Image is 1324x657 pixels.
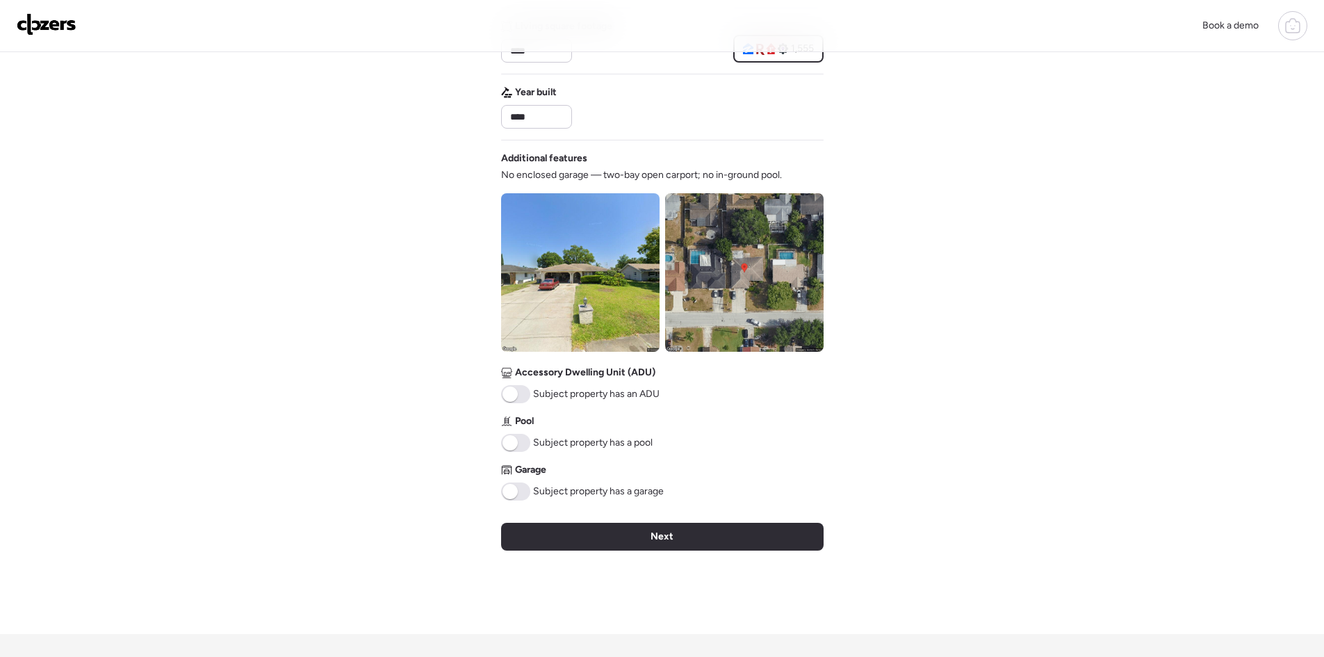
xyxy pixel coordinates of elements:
[1202,19,1259,31] span: Book a demo
[515,414,534,428] span: Pool
[533,436,653,450] span: Subject property has a pool
[501,152,587,165] span: Additional features
[17,13,76,35] img: Logo
[515,463,546,477] span: Garage
[515,86,557,99] span: Year built
[501,168,782,182] span: No enclosed garage — two-bay open carport; no in-ground pool.
[533,485,664,498] span: Subject property has a garage
[533,387,660,401] span: Subject property has an ADU
[651,530,673,544] span: Next
[515,366,655,380] span: Accessory Dwelling Unit (ADU)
